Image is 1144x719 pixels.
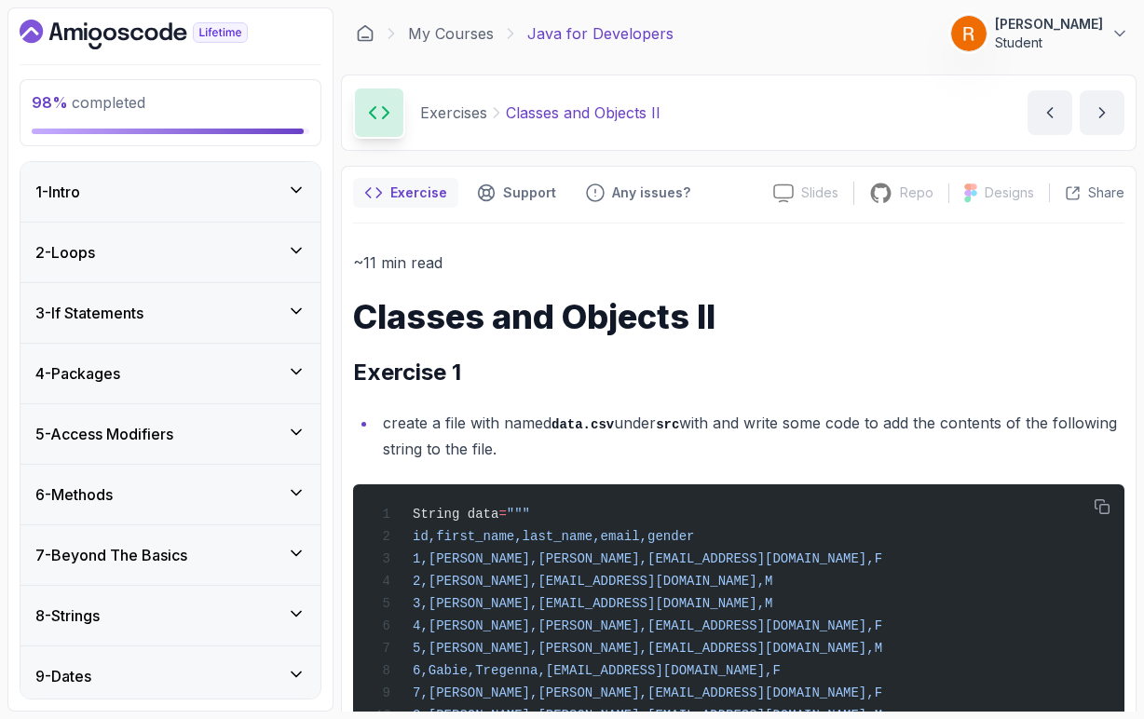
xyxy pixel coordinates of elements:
button: Share [1049,183,1124,202]
h3: 4 - Packages [35,362,120,385]
span: 5,[PERSON_NAME],[PERSON_NAME],[EMAIL_ADDRESS][DOMAIN_NAME],M [413,641,882,656]
p: Exercise [390,183,447,202]
p: Designs [985,183,1034,202]
h3: 3 - If Statements [35,302,143,324]
h3: 2 - Loops [35,241,95,264]
a: Dashboard [20,20,291,49]
p: Any issues? [612,183,690,202]
button: user profile image[PERSON_NAME]Student [950,15,1129,52]
span: 1,[PERSON_NAME],[PERSON_NAME],[EMAIL_ADDRESS][DOMAIN_NAME],F [413,551,882,566]
span: 6,Gabie,Tregenna,[EMAIL_ADDRESS][DOMAIN_NAME],F [413,663,781,678]
li: create a file with named under with and write some code to add the contents of the following stri... [377,410,1124,463]
span: 7,[PERSON_NAME],[PERSON_NAME],[EMAIL_ADDRESS][DOMAIN_NAME],F [413,685,882,700]
p: Classes and Objects II [506,102,661,124]
span: completed [32,93,145,112]
p: ~11 min read [353,250,1124,276]
code: data.csv [552,417,614,432]
button: 5-Access Modifiers [20,404,320,464]
h1: Classes and Objects II [353,298,1124,335]
span: 2,[PERSON_NAME],[EMAIL_ADDRESS][DOMAIN_NAME],M [413,574,772,589]
button: next content [1080,90,1124,135]
code: src [656,417,679,432]
button: 7-Beyond The Basics [20,525,320,585]
button: Feedback button [575,178,701,208]
a: Dashboard [356,24,375,43]
span: id,first_name,last_name,email,gender [413,529,694,544]
p: Student [995,34,1103,52]
p: [PERSON_NAME] [995,15,1103,34]
button: 9-Dates [20,646,320,706]
span: 3,[PERSON_NAME],[EMAIL_ADDRESS][DOMAIN_NAME],M [413,596,772,611]
button: 3-If Statements [20,283,320,343]
h3: 8 - Strings [35,604,100,627]
img: user profile image [951,16,987,51]
h3: 1 - Intro [35,181,80,203]
button: 6-Methods [20,465,320,524]
button: notes button [353,178,458,208]
p: Share [1088,183,1124,202]
button: Support button [466,178,567,208]
span: = [498,507,506,522]
h3: 6 - Methods [35,483,113,506]
h2: Exercise 1 [353,358,1124,387]
span: 4,[PERSON_NAME],[PERSON_NAME],[EMAIL_ADDRESS][DOMAIN_NAME],F [413,618,882,633]
h3: 7 - Beyond The Basics [35,544,187,566]
button: 8-Strings [20,586,320,645]
span: """ [507,507,530,522]
h3: 9 - Dates [35,665,91,687]
p: Repo [900,183,933,202]
button: previous content [1028,90,1072,135]
a: My Courses [408,22,494,45]
p: Support [503,183,556,202]
button: 1-Intro [20,162,320,222]
p: Exercises [420,102,487,124]
span: 98 % [32,93,68,112]
p: Java for Developers [527,22,674,45]
button: 2-Loops [20,223,320,282]
p: Slides [801,183,838,202]
h3: 5 - Access Modifiers [35,423,173,445]
button: 4-Packages [20,344,320,403]
span: String data [413,507,498,522]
